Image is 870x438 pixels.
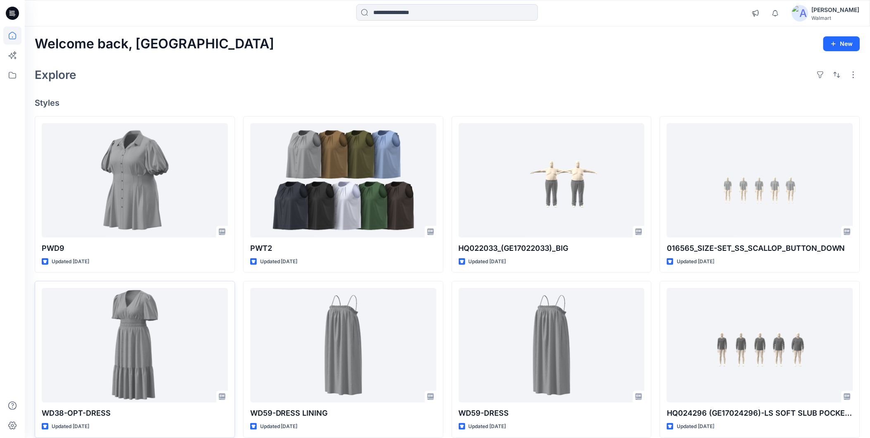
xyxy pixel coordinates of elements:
a: WD59-DRESS [459,288,645,402]
a: PWT2 [250,123,436,238]
p: Updated [DATE] [677,257,714,266]
p: Updated [DATE] [52,257,89,266]
div: [PERSON_NAME] [812,5,860,15]
p: Updated [DATE] [260,422,298,431]
p: 016565_SIZE-SET_SS_SCALLOP_BUTTON_DOWN [667,243,853,254]
p: PWD9 [42,243,228,254]
h4: Styles [35,98,860,108]
p: Updated [DATE] [260,257,298,266]
p: WD59-DRESS [459,407,645,419]
div: Walmart [812,15,860,21]
p: WD59-DRESS LINING [250,407,436,419]
a: HQ024296 (GE17024296)-LS SOFT SLUB POCKET CREW-REG [667,288,853,402]
a: PWD9 [42,123,228,238]
p: Updated [DATE] [677,422,714,431]
a: WD59-DRESS LINING [250,288,436,402]
a: 016565_SIZE-SET_SS_SCALLOP_BUTTON_DOWN [667,123,853,238]
p: Updated [DATE] [52,422,89,431]
button: New [823,36,860,51]
p: HQ022033_(GE17022033)_BIG [459,243,645,254]
img: avatar [792,5,808,21]
p: PWT2 [250,243,436,254]
a: WD38-OPT-DRESS [42,288,228,402]
p: HQ024296 (GE17024296)-LS SOFT SLUB POCKET CREW-REG [667,407,853,419]
h2: Welcome back, [GEOGRAPHIC_DATA] [35,36,274,52]
h2: Explore [35,68,76,81]
a: HQ022033_(GE17022033)_BIG [459,123,645,238]
p: WD38-OPT-DRESS [42,407,228,419]
p: Updated [DATE] [469,257,506,266]
p: Updated [DATE] [469,422,506,431]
